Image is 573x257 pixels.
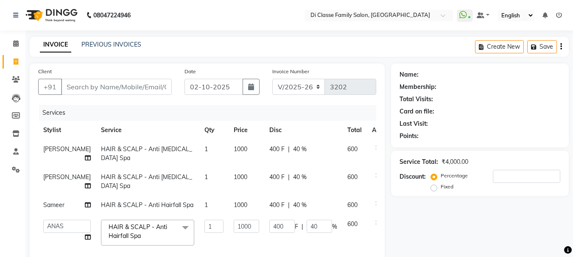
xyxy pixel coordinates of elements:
button: +91 [38,79,62,95]
span: HAIR & SCALP - Anti Hairfall Spa [101,201,193,209]
a: INVOICE [40,37,71,53]
label: Date [184,68,196,75]
span: [PERSON_NAME] [43,145,91,153]
th: Disc [264,121,342,140]
span: 600 [347,220,358,228]
button: Create New [475,40,524,53]
span: 40 % [293,145,307,154]
span: Sameer [43,201,64,209]
b: 08047224946 [93,3,131,27]
span: % [332,222,337,231]
span: 600 [347,173,358,181]
span: 600 [347,145,358,153]
span: 400 F [269,145,285,154]
div: Membership: [400,83,436,91]
div: ₹4,000.00 [442,158,468,166]
span: F [295,222,298,231]
span: 1000 [234,145,247,153]
th: Action [367,121,395,140]
span: 400 F [269,201,285,210]
div: Service Total: [400,158,438,166]
span: | [288,201,290,210]
div: Last Visit: [400,119,428,128]
th: Total [342,121,367,140]
label: Invoice Number [272,68,309,75]
div: Services [39,105,383,121]
div: Points: [400,132,419,141]
label: Percentage [441,172,468,180]
th: Price [229,121,264,140]
a: PREVIOUS INVOICES [81,41,141,48]
span: 400 F [269,173,285,182]
button: Save [527,40,557,53]
span: 40 % [293,173,307,182]
div: Name: [400,70,419,79]
a: x [141,232,145,240]
span: | [288,145,290,154]
th: Qty [199,121,229,140]
label: Fixed [441,183,453,191]
span: 1000 [234,173,247,181]
div: Discount: [400,172,426,181]
span: HAIR & SCALP - Anti [MEDICAL_DATA] Spa [101,145,192,162]
span: 1 [204,201,208,209]
span: 1000 [234,201,247,209]
label: Client [38,68,52,75]
span: | [288,173,290,182]
span: 1 [204,145,208,153]
span: | [302,222,303,231]
span: 600 [347,201,358,209]
input: Search by Name/Mobile/Email/Code [61,79,172,95]
div: Total Visits: [400,95,433,104]
th: Stylist [38,121,96,140]
div: Card on file: [400,107,434,116]
img: logo [22,3,80,27]
span: HAIR & SCALP - Anti Hairfall Spa [109,223,167,240]
th: Service [96,121,199,140]
span: 40 % [293,201,307,210]
span: [PERSON_NAME] [43,173,91,181]
span: 1 [204,173,208,181]
span: HAIR & SCALP - Anti [MEDICAL_DATA] Spa [101,173,192,190]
